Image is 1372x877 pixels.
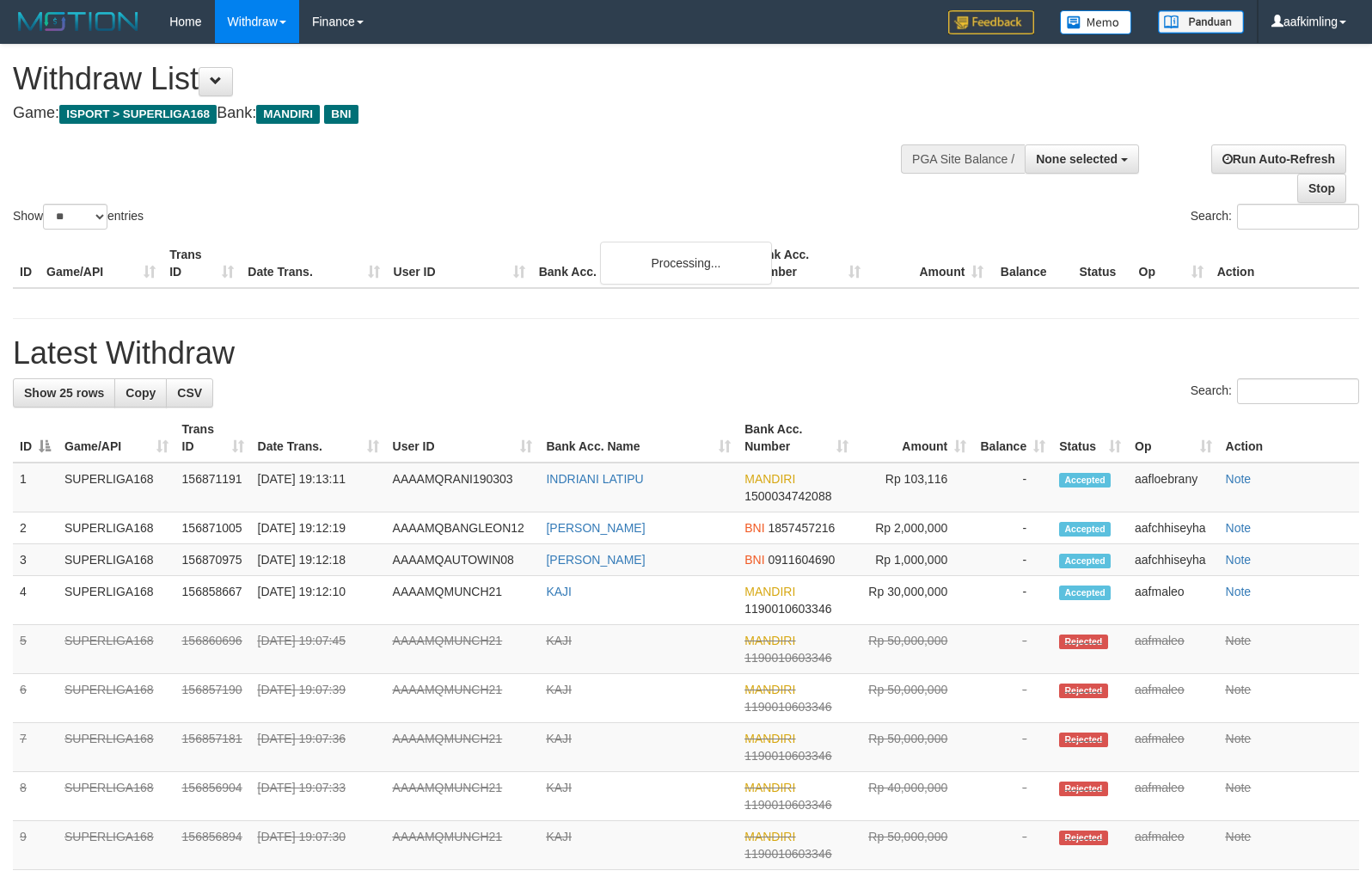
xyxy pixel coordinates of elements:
th: Action [1219,414,1359,463]
td: AAAAMQMUNCH21 [386,674,540,723]
td: 7 [13,723,58,772]
span: ISPORT > SUPERLIGA168 [59,105,217,124]
td: aafchhiseyha [1128,512,1219,544]
span: Rejected [1059,635,1107,649]
td: aafmaleo [1128,576,1219,625]
a: KAJI [546,830,572,843]
a: Note [1226,683,1252,696]
td: AAAAMQMUNCH21 [386,723,540,772]
td: - [973,544,1052,576]
th: Balance: activate to sort column ascending [973,414,1052,463]
span: Accepted [1059,522,1111,537]
td: [DATE] 19:12:10 [251,576,386,625]
a: KAJI [546,683,572,696]
td: AAAAMQRANI190303 [386,463,540,512]
td: aafmaleo [1128,821,1219,870]
span: Copy 1857457216 to clipboard [768,521,835,535]
a: [PERSON_NAME] [546,521,645,535]
td: Rp 1,000,000 [855,544,973,576]
span: Accepted [1059,554,1111,568]
span: Copy 1190010603346 to clipboard [744,651,831,665]
th: ID: activate to sort column descending [13,414,58,463]
label: Search: [1191,204,1359,230]
td: SUPERLIGA168 [58,821,175,870]
td: 156860696 [175,625,251,674]
td: AAAAMQMUNCH21 [386,576,540,625]
td: [DATE] 19:07:39 [251,674,386,723]
img: MOTION_logo.png [13,9,144,34]
td: AAAAMQAUTOWIN08 [386,544,540,576]
td: Rp 40,000,000 [855,772,973,821]
td: - [973,625,1052,674]
span: Copy 1500034742088 to clipboard [744,489,831,503]
span: MANDIRI [744,830,795,843]
span: Rejected [1059,684,1107,698]
span: Copy 0911604690 to clipboard [768,553,835,567]
td: aafchhiseyha [1128,544,1219,576]
a: Note [1226,553,1252,567]
td: aafmaleo [1128,625,1219,674]
span: Copy 1190010603346 to clipboard [744,700,831,714]
td: [DATE] 19:07:33 [251,772,386,821]
span: Rejected [1059,733,1107,747]
td: AAAAMQBANGLEON12 [386,512,540,544]
td: aafmaleo [1128,674,1219,723]
span: Accepted [1059,586,1111,600]
td: [DATE] 19:07:45 [251,625,386,674]
td: - [973,772,1052,821]
td: - [973,723,1052,772]
td: aafmaleo [1128,772,1219,821]
td: [DATE] 19:13:11 [251,463,386,512]
td: [DATE] 19:12:19 [251,512,386,544]
td: 156871191 [175,463,251,512]
input: Search: [1237,204,1359,230]
span: MANDIRI [256,105,320,124]
th: Action [1210,239,1359,288]
td: SUPERLIGA168 [58,674,175,723]
td: AAAAMQMUNCH21 [386,821,540,870]
span: Accepted [1059,473,1111,488]
td: Rp 30,000,000 [855,576,973,625]
td: 2 [13,512,58,544]
td: SUPERLIGA168 [58,512,175,544]
a: Stop [1297,174,1346,203]
span: MANDIRI [744,781,795,794]
img: Feedback.jpg [948,10,1034,34]
button: None selected [1025,144,1139,174]
td: SUPERLIGA168 [58,576,175,625]
td: aafloebrany [1128,463,1219,512]
td: Rp 50,000,000 [855,821,973,870]
span: Show 25 rows [24,386,104,400]
span: MANDIRI [744,634,795,647]
td: [DATE] 19:07:30 [251,821,386,870]
span: Rejected [1059,782,1107,796]
span: BNI [744,553,764,567]
td: 1 [13,463,58,512]
td: 156857190 [175,674,251,723]
th: Bank Acc. Name: activate to sort column ascending [539,414,738,463]
a: KAJI [546,585,572,598]
td: - [973,674,1052,723]
th: Status [1072,239,1131,288]
td: AAAAMQMUNCH21 [386,625,540,674]
span: Copy 1190010603346 to clipboard [744,847,831,861]
a: Note [1226,830,1252,843]
th: Amount: activate to sort column ascending [855,414,973,463]
td: 6 [13,674,58,723]
td: aafmaleo [1128,723,1219,772]
div: Processing... [600,242,772,285]
a: Note [1226,472,1252,486]
td: - [973,576,1052,625]
td: 156856894 [175,821,251,870]
a: CSV [166,378,213,408]
label: Search: [1191,378,1359,404]
span: MANDIRI [744,732,795,745]
td: Rp 50,000,000 [855,723,973,772]
a: KAJI [546,732,572,745]
td: SUPERLIGA168 [58,463,175,512]
td: 8 [13,772,58,821]
span: MANDIRI [744,585,795,598]
span: BNI [744,521,764,535]
td: Rp 50,000,000 [855,674,973,723]
span: Rejected [1059,831,1107,845]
